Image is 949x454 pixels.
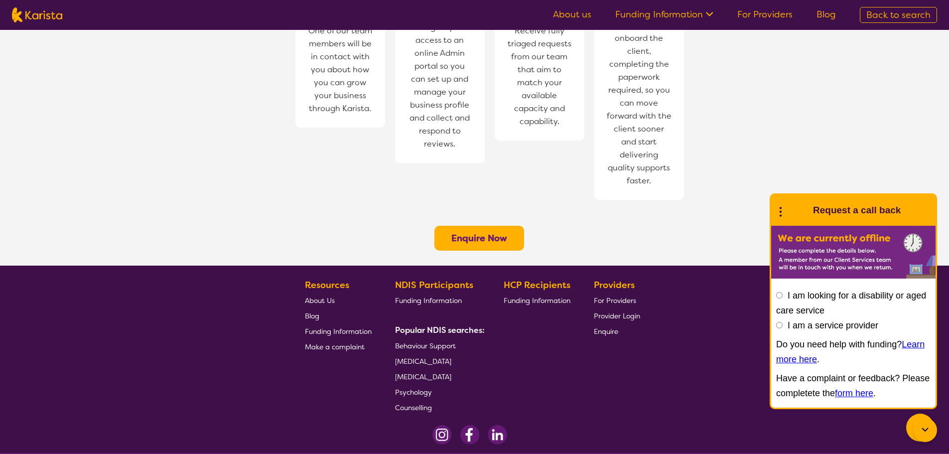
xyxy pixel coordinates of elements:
a: Make a complaint [305,339,372,354]
b: Popular NDIS searches: [395,325,485,335]
a: [MEDICAL_DATA] [395,369,481,384]
p: Do you need help with funding? . [776,337,931,367]
span: Funding Information [305,327,372,336]
a: Enquire [594,323,640,339]
a: For Providers [737,8,793,20]
span: Enquire [594,327,618,336]
a: Back to search [860,7,937,23]
span: Blog [305,311,319,320]
span: For Providers [594,296,636,305]
span: Provider Login [594,311,640,320]
span: Psychology [395,388,432,397]
span: [MEDICAL_DATA] [395,372,451,381]
span: Funding Information [395,296,462,305]
a: [MEDICAL_DATA] [395,353,481,369]
img: LinkedIn [488,425,507,445]
label: I am a service provider [788,320,878,330]
b: Resources [305,279,349,291]
span: Receive fully triaged requests from our team that aim to match your available capacity and capabi... [505,22,574,131]
span: Back to search [866,9,931,21]
a: About Us [305,293,372,308]
img: Karista offline chat form to request call back [771,226,936,279]
span: Counselling [395,403,432,412]
span: [MEDICAL_DATA] [395,357,451,366]
img: Facebook [460,425,480,445]
img: Karista [787,200,807,220]
a: Psychology [395,384,481,400]
b: NDIS Participants [395,279,473,291]
a: Funding Information [305,323,372,339]
b: Providers [594,279,635,291]
a: form here [835,388,873,398]
span: We don't just refer! We onboard the client, completing the paperwork required, so you can move fo... [604,3,674,190]
span: Funding Information [504,296,570,305]
span: We give you access to an online Admin portal so you can set up and manage your business profile a... [405,18,475,153]
img: Karista logo [12,7,62,22]
a: Enquire Now [451,232,507,244]
a: About us [553,8,591,20]
a: Counselling [395,400,481,415]
a: Funding Information [504,293,570,308]
img: Instagram [432,425,452,445]
span: One of our team members will be in contact with you about how you can grow your business through ... [305,22,375,118]
a: Behaviour Support [395,338,481,353]
a: Funding Information [395,293,481,308]
label: I am looking for a disability or aged care service [776,291,926,315]
a: Funding Information [615,8,713,20]
a: Provider Login [594,308,640,323]
button: Channel Menu [906,414,934,442]
p: Have a complaint or feedback? Please completete the . [776,371,931,401]
span: Make a complaint [305,342,365,351]
button: Enquire Now [434,226,524,251]
a: Blog [816,8,836,20]
a: Blog [305,308,372,323]
span: About Us [305,296,335,305]
span: Behaviour Support [395,341,456,350]
a: For Providers [594,293,640,308]
b: HCP Recipients [504,279,570,291]
h1: Request a call back [813,203,901,218]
